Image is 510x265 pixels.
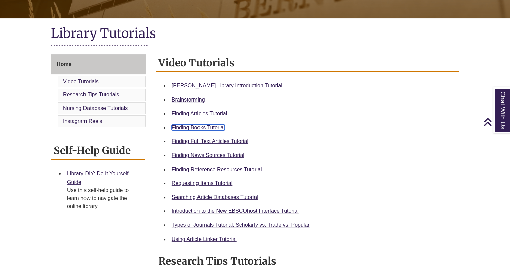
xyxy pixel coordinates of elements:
[57,61,71,67] span: Home
[172,97,205,103] a: Brainstorming
[172,111,227,116] a: Finding Articles Tutorial
[51,54,146,74] a: Home
[172,194,258,200] a: Searching Article Databases Tutorial
[67,186,139,210] div: Use this self-help guide to learn how to navigate the online library.
[63,118,102,124] a: Instagram Reels
[63,79,99,84] a: Video Tutorials
[172,180,232,186] a: Requesting Items Tutorial
[172,208,299,214] a: Introduction to the New EBSCOhost Interface Tutorial
[172,167,262,172] a: Finding Reference Resources Tutorial
[172,83,282,88] a: [PERSON_NAME] Library Introduction Tutorial
[51,142,145,160] h2: Self-Help Guide
[172,236,237,242] a: Using Article Linker Tutorial
[172,152,244,158] a: Finding News Sources Tutorial
[172,125,225,130] a: Finding Books Tutorial
[51,54,146,129] div: Guide Page Menu
[483,117,508,126] a: Back to Top
[63,105,128,111] a: Nursing Database Tutorials
[67,171,128,185] a: Library DIY: Do It Yourself Guide
[172,138,248,144] a: Finding Full Text Articles Tutorial
[172,222,310,228] a: Types of Journals Tutorial: Scholarly vs. Trade vs. Popular
[51,25,459,43] h1: Library Tutorials
[63,92,119,97] a: Research Tips Tutorials
[156,54,459,72] h2: Video Tutorials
